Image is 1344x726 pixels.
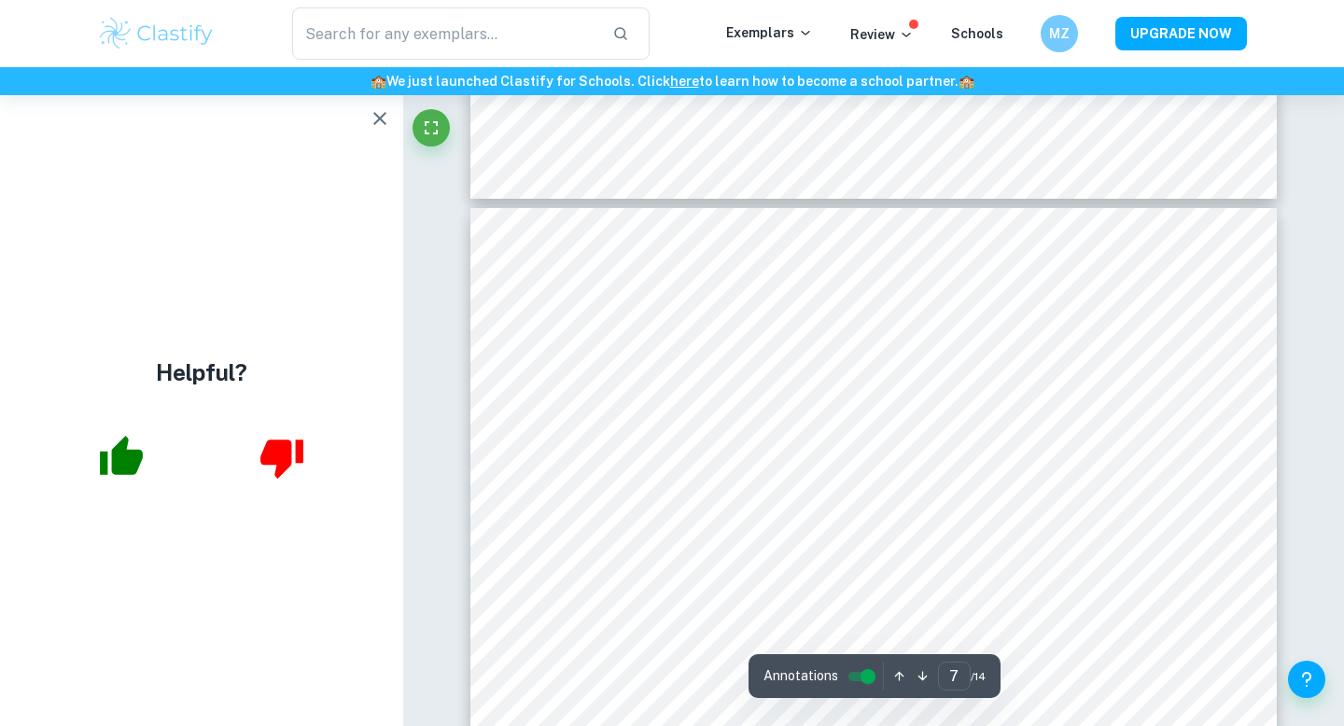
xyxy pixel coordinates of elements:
h6: We just launched Clastify for Schools. Click to learn how to become a school partner. [4,71,1340,91]
p: Review [850,24,914,45]
img: Clastify logo [97,15,216,52]
input: Search for any exemplars... [292,7,597,60]
span: Annotations [763,666,838,686]
button: UPGRADE NOW [1115,17,1247,50]
span: 🏫 [959,74,974,89]
h6: MZ [1049,23,1071,44]
span: 🏫 [371,74,386,89]
a: Schools [951,26,1003,41]
span: / 14 [971,668,986,685]
p: Exemplars [726,22,813,43]
button: MZ [1041,15,1078,52]
button: Help and Feedback [1288,661,1325,698]
h4: Helpful? [156,356,247,389]
button: Fullscreen [413,109,450,147]
a: here [670,74,699,89]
